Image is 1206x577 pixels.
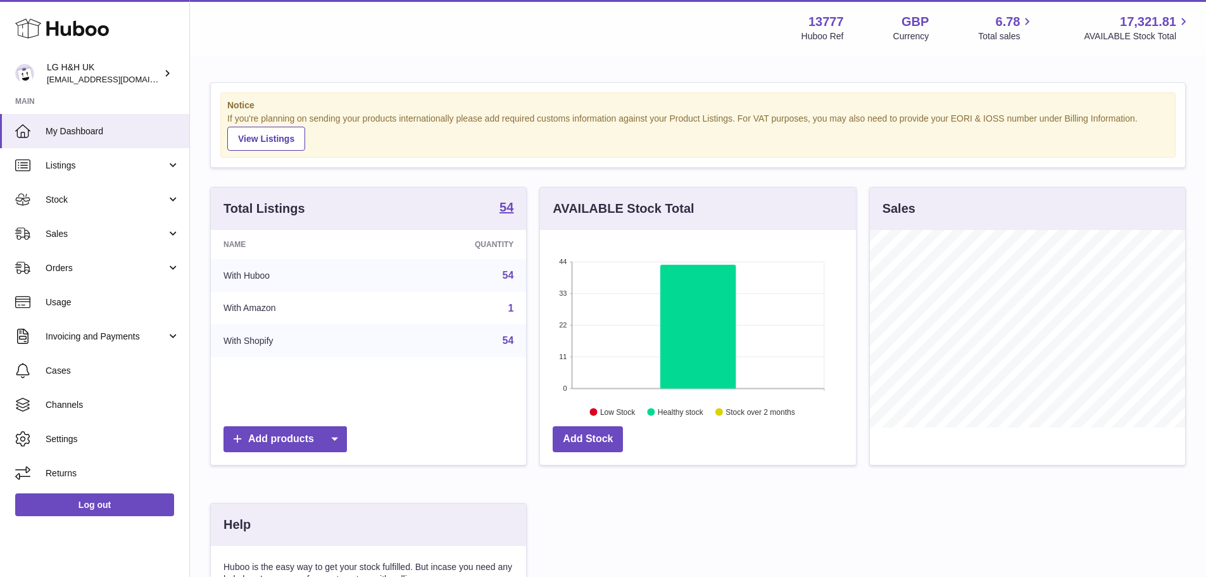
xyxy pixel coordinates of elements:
[46,160,166,172] span: Listings
[978,30,1034,42] span: Total sales
[46,125,180,137] span: My Dashboard
[15,493,174,516] a: Log out
[600,407,636,416] text: Low Stock
[1084,30,1191,42] span: AVAILABLE Stock Total
[508,303,513,314] a: 1
[499,201,513,213] strong: 54
[211,324,384,357] td: With Shopify
[46,262,166,274] span: Orders
[499,201,513,216] a: 54
[563,384,567,392] text: 0
[47,61,161,86] div: LG H&H UK
[384,230,527,259] th: Quantity
[46,331,166,343] span: Invoicing and Payments
[46,228,166,240] span: Sales
[223,426,347,452] a: Add products
[227,113,1169,151] div: If you're planning on sending your products internationally please add required customs informati...
[223,516,251,533] h3: Help
[46,194,166,206] span: Stock
[560,353,567,360] text: 11
[227,99,1169,111] strong: Notice
[658,407,704,416] text: Healthy stock
[503,270,514,281] a: 54
[1120,13,1176,30] span: 17,321.81
[223,200,305,217] h3: Total Listings
[211,230,384,259] th: Name
[893,30,929,42] div: Currency
[1084,13,1191,42] a: 17,321.81 AVAILABLE Stock Total
[978,13,1034,42] a: 6.78 Total sales
[47,74,186,84] span: [EMAIL_ADDRESS][DOMAIN_NAME]
[227,127,305,151] a: View Listings
[15,64,34,83] img: veechen@lghnh.co.uk
[46,399,180,411] span: Channels
[560,258,567,265] text: 44
[553,200,694,217] h3: AVAILABLE Stock Total
[901,13,929,30] strong: GBP
[560,321,567,329] text: 22
[808,13,844,30] strong: 13777
[503,335,514,346] a: 54
[996,13,1021,30] span: 6.78
[560,289,567,297] text: 33
[46,433,180,445] span: Settings
[726,407,795,416] text: Stock over 2 months
[211,292,384,325] td: With Amazon
[883,200,915,217] h3: Sales
[553,426,623,452] a: Add Stock
[46,296,180,308] span: Usage
[46,365,180,377] span: Cases
[46,467,180,479] span: Returns
[211,259,384,292] td: With Huboo
[801,30,844,42] div: Huboo Ref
